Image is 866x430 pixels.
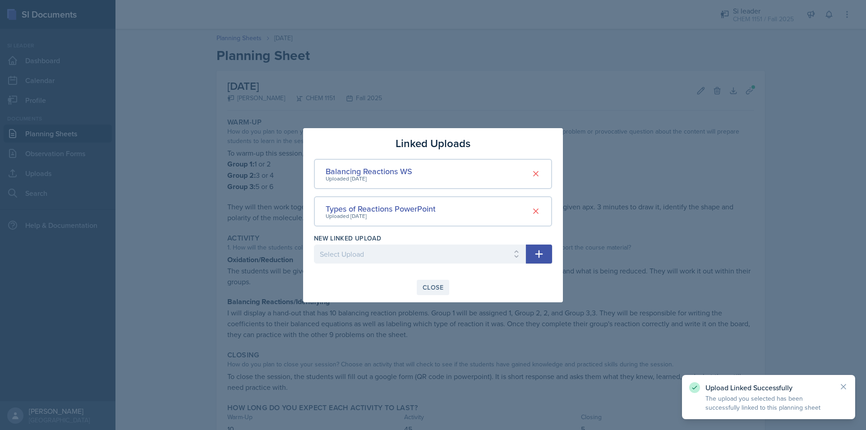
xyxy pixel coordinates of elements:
div: Balancing Reactions WS [326,165,412,177]
div: Uploaded [DATE] [326,212,436,220]
div: Close [423,284,443,291]
button: Close [417,280,449,295]
p: Upload Linked Successfully [705,383,832,392]
div: Uploaded [DATE] [326,175,412,183]
h3: Linked Uploads [396,135,470,152]
label: New Linked Upload [314,234,381,243]
div: Types of Reactions PowerPoint [326,203,436,215]
p: The upload you selected has been successfully linked to this planning sheet [705,394,832,412]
